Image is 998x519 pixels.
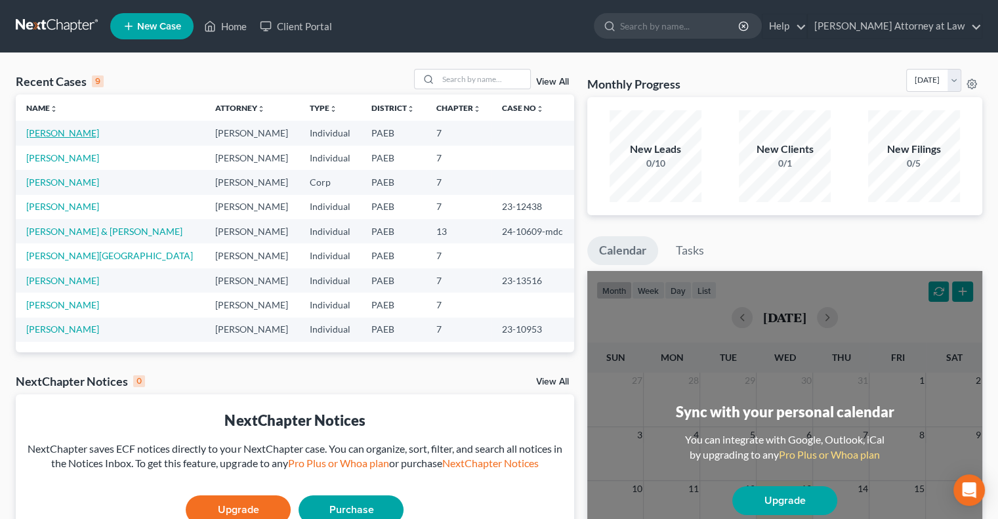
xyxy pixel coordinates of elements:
[299,121,361,145] td: Individual
[361,219,426,243] td: PAEB
[329,105,337,113] i: unfold_more
[26,176,99,188] a: [PERSON_NAME]
[407,105,415,113] i: unfold_more
[133,375,145,387] div: 0
[473,105,481,113] i: unfold_more
[762,14,806,38] a: Help
[536,377,569,386] a: View All
[502,103,544,113] a: Case Nounfold_more
[16,73,104,89] div: Recent Cases
[438,70,530,89] input: Search by name...
[610,142,701,157] div: New Leads
[309,103,337,113] a: Typeunfold_more
[257,105,265,113] i: unfold_more
[587,236,658,265] a: Calendar
[491,195,574,219] td: 23-12438
[137,22,181,31] span: New Case
[953,474,985,506] div: Open Intercom Messenger
[361,121,426,145] td: PAEB
[299,318,361,342] td: Individual
[299,268,361,293] td: Individual
[680,432,890,463] div: You can integrate with Google, Outlook, iCal by upgrading to any
[868,142,960,157] div: New Filings
[664,236,716,265] a: Tasks
[205,219,299,243] td: [PERSON_NAME]
[205,146,299,170] td: [PERSON_NAME]
[426,293,492,317] td: 7
[426,121,492,145] td: 7
[371,103,415,113] a: Districtunfold_more
[50,105,58,113] i: unfold_more
[361,170,426,194] td: PAEB
[26,127,99,138] a: [PERSON_NAME]
[198,14,253,38] a: Home
[299,219,361,243] td: Individual
[610,157,701,170] div: 0/10
[361,318,426,342] td: PAEB
[426,243,492,268] td: 7
[26,323,99,335] a: [PERSON_NAME]
[426,219,492,243] td: 13
[361,243,426,268] td: PAEB
[808,14,982,38] a: [PERSON_NAME] Attorney at Law
[491,318,574,342] td: 23-10953
[491,268,574,293] td: 23-13516
[205,195,299,219] td: [PERSON_NAME]
[779,448,880,461] a: Pro Plus or Whoa plan
[739,142,831,157] div: New Clients
[26,103,58,113] a: Nameunfold_more
[287,457,388,469] a: Pro Plus or Whoa plan
[436,103,481,113] a: Chapterunfold_more
[426,268,492,293] td: 7
[299,146,361,170] td: Individual
[26,410,564,430] div: NextChapter Notices
[26,250,193,261] a: [PERSON_NAME][GEOGRAPHIC_DATA]
[361,195,426,219] td: PAEB
[536,77,569,87] a: View All
[299,243,361,268] td: Individual
[426,146,492,170] td: 7
[26,442,564,472] div: NextChapter saves ECF notices directly to your NextChapter case. You can organize, sort, filter, ...
[299,170,361,194] td: Corp
[205,121,299,145] td: [PERSON_NAME]
[675,402,894,422] div: Sync with your personal calendar
[442,457,538,469] a: NextChapter Notices
[205,268,299,293] td: [PERSON_NAME]
[205,318,299,342] td: [PERSON_NAME]
[739,157,831,170] div: 0/1
[205,170,299,194] td: [PERSON_NAME]
[426,170,492,194] td: 7
[26,299,99,310] a: [PERSON_NAME]
[205,293,299,317] td: [PERSON_NAME]
[299,293,361,317] td: Individual
[299,195,361,219] td: Individual
[26,201,99,212] a: [PERSON_NAME]
[26,152,99,163] a: [PERSON_NAME]
[361,146,426,170] td: PAEB
[426,318,492,342] td: 7
[26,275,99,286] a: [PERSON_NAME]
[205,243,299,268] td: [PERSON_NAME]
[215,103,265,113] a: Attorneyunfold_more
[491,219,574,243] td: 24-10609-mdc
[16,373,145,389] div: NextChapter Notices
[426,195,492,219] td: 7
[92,75,104,87] div: 9
[361,268,426,293] td: PAEB
[868,157,960,170] div: 0/5
[587,76,680,92] h3: Monthly Progress
[26,226,182,237] a: [PERSON_NAME] & [PERSON_NAME]
[253,14,339,38] a: Client Portal
[536,105,544,113] i: unfold_more
[732,486,837,515] a: Upgrade
[361,293,426,317] td: PAEB
[620,14,740,38] input: Search by name...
